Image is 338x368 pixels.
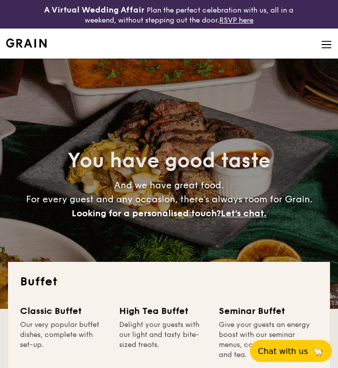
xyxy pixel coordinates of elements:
div: Our very popular buffet dishes, complete with set-up. [20,320,107,360]
h2: Buffet [20,274,318,290]
div: Classic Buffet [20,304,107,318]
img: Grain [6,39,47,48]
img: icon-hamburger-menu.db5d7e83.svg [321,39,332,50]
div: Seminar Buffet [219,304,318,318]
div: Give your guests an energy boost with our seminar menus, complete with coffee and tea. [219,320,318,360]
button: Chat with us🦙 [250,340,332,362]
span: You have good taste [68,149,270,173]
span: Let's chat. [221,208,266,219]
span: Looking for a personalised touch? [72,208,221,219]
div: Delight your guests with our light and tasty bite-sized treats. [119,320,206,360]
a: Logotype [6,39,47,48]
div: Plan the perfect celebration with us, all in a weekend, without stepping out the door. [28,4,309,25]
span: Chat with us [258,346,308,356]
h4: A Virtual Wedding Affair [44,4,145,16]
span: 🦙 [312,345,324,357]
div: High Tea Buffet [119,304,206,318]
span: And we have great food. For every guest and any occasion, there’s always room for Grain. [26,180,312,219]
a: RSVP here [219,16,253,25]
